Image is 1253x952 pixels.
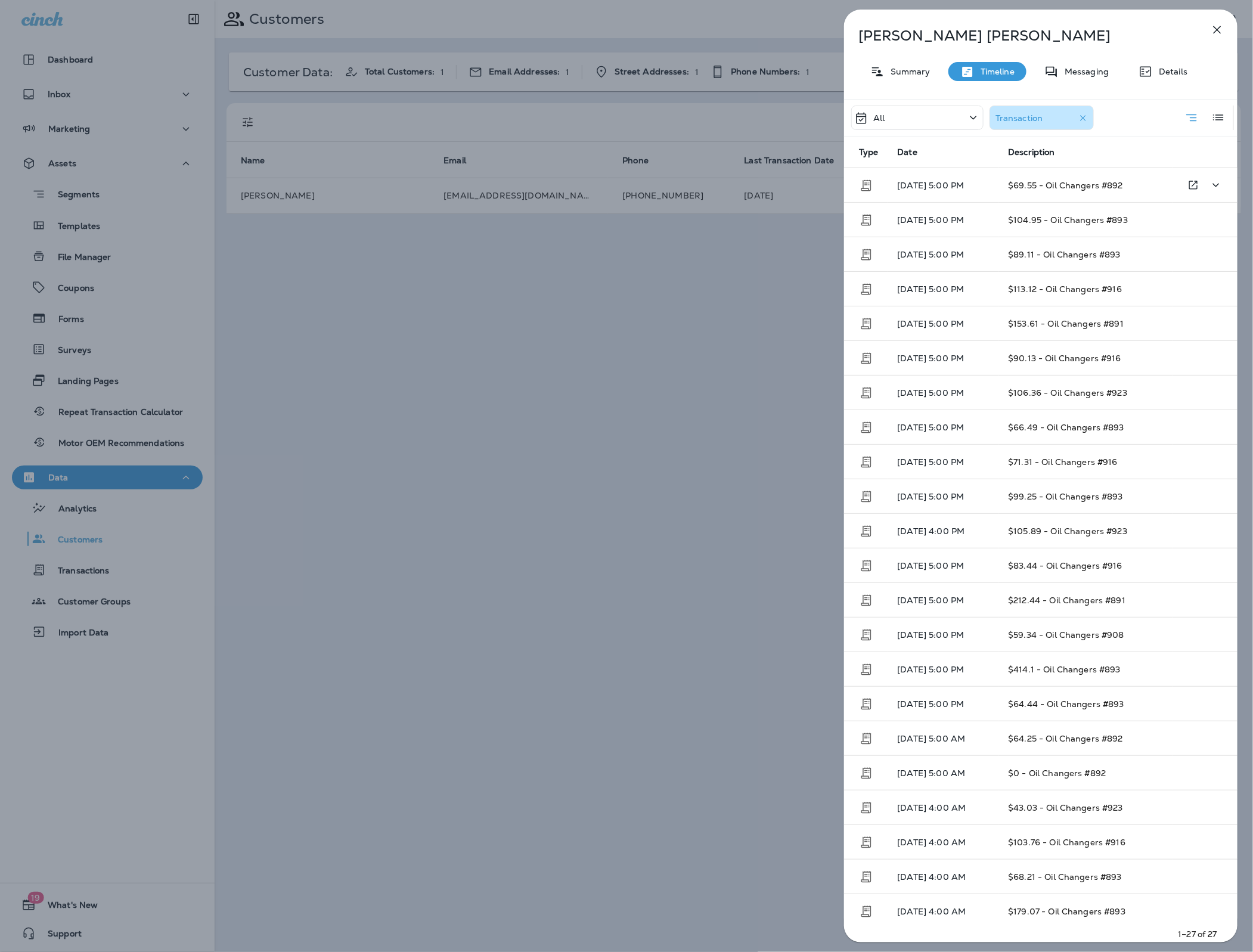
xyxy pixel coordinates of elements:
span: $64.25 - Oil Changers #892 [1008,733,1123,744]
span: $106.36 - Oil Changers #923 [1008,387,1127,398]
span: Transaction [859,801,873,812]
span: Transaction [859,421,873,432]
span: Transaction [859,732,873,743]
span: $89.11 - Oil Changers #893 [1008,249,1121,260]
button: Expand [1204,173,1228,197]
span: Transaction [859,767,873,777]
span: Transaction [859,317,873,328]
p: [DATE] 5:00 PM [898,457,990,467]
span: $64.44 - Oil Changers #893 [1008,699,1124,709]
p: [DATE] 4:00 AM [898,907,990,916]
span: Transaction [859,905,873,916]
span: Type [859,147,879,157]
p: [DATE] 4:00 AM [898,872,990,882]
p: [DATE] 5:00 PM [898,181,990,190]
span: $83.44 - Oil Changers #916 [1008,560,1122,571]
span: $212.44 - Oil Changers #891 [1008,595,1125,606]
button: Go to Transaction [1183,173,1204,197]
span: Transaction [859,248,873,259]
span: $104.95 - Oil Changers #893 [1008,215,1128,225]
span: $113.12 - Oil Changers #916 [1008,284,1122,294]
p: [DATE] 5:00 PM [898,388,990,398]
span: Transaction [859,836,873,846]
p: [DATE] 5:00 PM [898,250,990,259]
span: $153.61 - Oil Changers #891 [1008,318,1124,329]
p: Summary [885,67,931,76]
p: All [873,113,885,123]
p: [DATE] 5:00 AM [898,768,990,778]
span: Transaction [859,213,873,224]
span: Transaction [859,455,873,466]
span: $0 - Oil Changers #892 [1008,768,1106,779]
span: Transaction [859,870,873,881]
p: [DATE] 5:00 PM [898,596,990,605]
p: [DATE] 5:00 PM [898,699,990,709]
span: $59.34 - Oil Changers #908 [1008,630,1124,640]
button: Summary View [1180,106,1204,130]
p: [DATE] 4:00 AM [898,838,990,847]
span: $414.1 - Oil Changers #893 [1008,664,1121,675]
span: $68.21 - Oil Changers #893 [1008,872,1122,882]
p: [PERSON_NAME] [PERSON_NAME] [858,27,1184,44]
p: Details [1153,67,1187,76]
p: [DATE] 5:00 PM [898,665,990,674]
span: Transaction [859,490,873,501]
span: Transaction [859,594,873,604]
span: $43.03 - Oil Changers #923 [1008,802,1123,813]
p: Messaging [1059,67,1109,76]
span: $105.89 - Oil Changers #923 [1008,526,1127,537]
span: $69.55 - Oil Changers #892 [1008,180,1123,191]
span: Date [898,147,918,157]
button: Log View [1207,106,1230,129]
span: Transaction [859,525,873,535]
p: [DATE] 5:00 PM [898,561,990,570]
p: [DATE] 5:00 PM [898,423,990,432]
p: [DATE] 5:00 AM [898,734,990,743]
p: [DATE] 4:00 PM [898,526,990,536]
span: Transaction [859,179,873,190]
span: $66.49 - Oil Changers #893 [1008,422,1124,433]
p: [DATE] 5:00 PM [898,630,990,640]
span: $90.13 - Oil Changers #916 [1008,353,1121,364]
span: Transaction [859,663,873,674]
p: [DATE] 5:00 PM [898,492,990,501]
span: Transaction [859,386,873,397]
p: Transaction [995,113,1043,123]
span: Transaction [859,559,873,570]
span: Transaction [859,697,873,708]
p: Timeline [975,67,1015,76]
p: [DATE] 5:00 PM [898,353,990,363]
span: Transaction [859,283,873,293]
span: Description [1008,147,1055,157]
span: $103.76 - Oil Changers #916 [1008,837,1125,848]
p: [DATE] 5:00 PM [898,215,990,225]
span: Transaction [859,352,873,362]
span: $71.31 - Oil Changers #916 [1008,457,1118,467]
span: $179.07 - Oil Changers #893 [1008,906,1125,917]
p: [DATE] 5:00 PM [898,284,990,294]
span: Transaction [859,628,873,639]
span: $99.25 - Oil Changers #893 [1008,491,1123,502]
p: [DATE] 4:00 AM [898,803,990,813]
p: 1–27 of 27 [1178,928,1217,940]
p: [DATE] 5:00 PM [898,319,990,328]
